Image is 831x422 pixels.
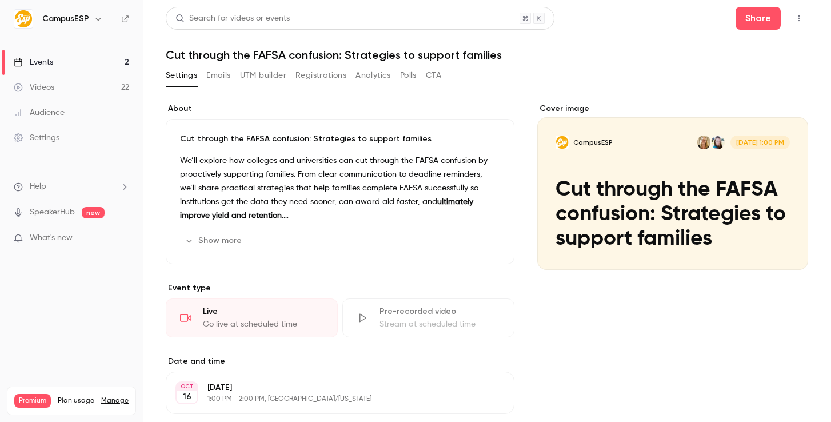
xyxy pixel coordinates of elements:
[58,396,94,405] span: Plan usage
[240,66,286,85] button: UTM builder
[180,232,249,250] button: Show more
[30,181,46,193] span: Help
[177,383,197,391] div: OCT
[14,181,129,193] li: help-dropdown-opener
[166,48,808,62] h1: Cut through the FAFSA confusion: Strategies to support families
[207,382,454,393] p: [DATE]
[115,233,129,244] iframe: Noticeable Trigger
[30,206,75,218] a: SpeakerHub
[183,391,191,403] p: 16
[355,66,391,85] button: Analytics
[101,396,129,405] a: Manage
[42,13,89,25] h6: CampusESP
[203,319,323,330] div: Go live at scheduled time
[14,132,59,144] div: Settings
[203,306,323,317] div: Live
[537,103,808,270] section: Cover image
[379,319,500,330] div: Stream at scheduled time
[14,107,65,118] div: Audience
[537,103,808,114] label: Cover image
[426,66,441,85] button: CTA
[166,282,514,294] p: Event type
[14,10,33,28] img: CampusESP
[166,66,197,85] button: Settings
[379,306,500,317] div: Pre-recorded video
[166,103,514,114] label: About
[207,395,454,404] p: 1:00 PM - 2:00 PM, [GEOGRAPHIC_DATA]/[US_STATE]
[14,394,51,408] span: Premium
[166,356,514,367] label: Date and time
[14,82,54,93] div: Videos
[14,57,53,68] div: Events
[180,133,500,145] p: Cut through the FAFSA confusion: Strategies to support families
[30,232,73,244] span: What's new
[82,207,105,218] span: new
[736,7,781,30] button: Share
[400,66,417,85] button: Polls
[206,66,230,85] button: Emails
[342,298,514,337] div: Pre-recorded videoStream at scheduled time
[295,66,346,85] button: Registrations
[166,298,338,337] div: LiveGo live at scheduled time
[175,13,290,25] div: Search for videos or events
[180,154,500,222] p: We’ll explore how colleges and universities can cut through the FAFSA confusion by proactively su...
